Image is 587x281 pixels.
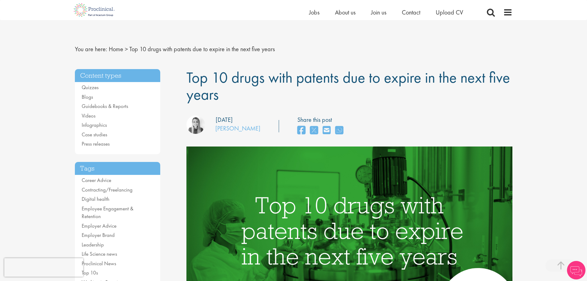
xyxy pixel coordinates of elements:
a: Top 10s [82,269,98,276]
a: Contact [402,8,420,16]
label: Share this post [297,115,346,124]
a: Leadership [82,241,104,248]
a: Upload CV [436,8,463,16]
img: Chatbot [567,261,585,279]
h3: Tags [75,162,161,175]
a: Digital health [82,196,109,202]
a: Employee Engagement & Retention [82,205,133,220]
span: Top 10 drugs with patents due to expire in the next five years [129,45,275,53]
a: Blogs [82,93,93,100]
a: Employer Advice [82,222,116,229]
span: Top 10 drugs with patents due to expire in the next five years [186,68,510,104]
img: Hannah Burke [186,115,205,134]
a: Press releases [82,140,110,147]
a: Contracting/Freelancing [82,186,132,193]
a: [PERSON_NAME] [215,124,260,132]
a: breadcrumb link [109,45,123,53]
a: Guidebooks & Reports [82,103,128,110]
a: Jobs [309,8,320,16]
a: Join us [371,8,386,16]
a: Life Science news [82,250,117,257]
span: > [125,45,128,53]
a: About us [335,8,356,16]
a: Career Advice [82,177,111,184]
a: Infographics [82,122,107,128]
a: share on whats app [335,124,343,137]
a: share on twitter [310,124,318,137]
span: You are here: [75,45,107,53]
a: Employer Brand [82,232,115,238]
a: Videos [82,112,96,119]
a: share on email [323,124,331,137]
a: share on facebook [297,124,305,137]
a: Quizzes [82,84,99,91]
div: [DATE] [216,115,233,124]
a: Proclinical News [82,260,116,267]
a: Case studies [82,131,107,138]
iframe: reCAPTCHA [4,258,83,277]
h3: Content types [75,69,161,82]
